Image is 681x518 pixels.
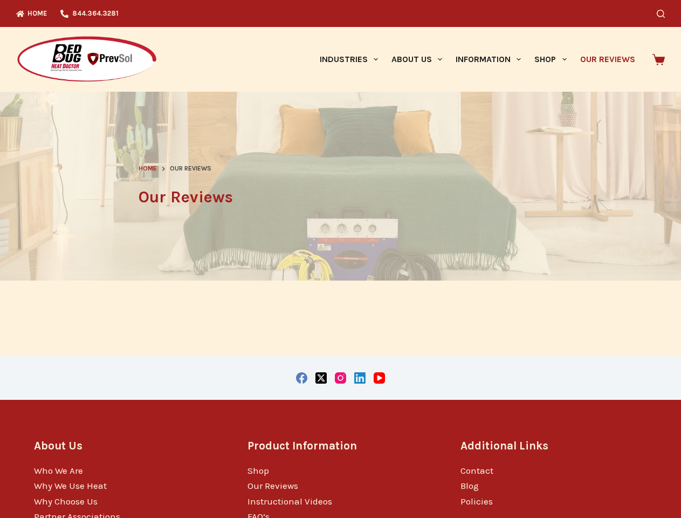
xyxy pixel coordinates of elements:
a: Industries [313,27,384,92]
h3: Product Information [247,438,434,454]
a: Shop [528,27,573,92]
a: Who We Are [34,465,83,476]
a: Why We Use Heat [34,480,107,491]
h3: Additional Links [460,438,647,454]
a: Shop [247,465,269,476]
h3: About Us [34,438,221,454]
img: Prevsol/Bed Bug Heat Doctor [16,36,157,84]
nav: Primary [313,27,642,92]
a: Our Reviews [573,27,642,92]
a: Information [449,27,528,92]
button: Search [657,10,665,18]
a: Instructional Videos [247,496,332,507]
span: Our Reviews [170,163,211,174]
a: Home [139,163,157,174]
a: Contact [460,465,493,476]
h1: Our Reviews [139,185,543,209]
a: X (Twitter) [315,372,327,384]
a: LinkedIn [354,372,366,384]
a: Why Choose Us [34,496,98,507]
span: Home [139,165,157,172]
a: Our Reviews [247,480,298,491]
a: Policies [460,496,493,507]
a: Blog [460,480,479,491]
a: YouTube [374,372,385,384]
a: About Us [384,27,449,92]
a: Instagram [335,372,346,384]
a: Facebook [296,372,307,384]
